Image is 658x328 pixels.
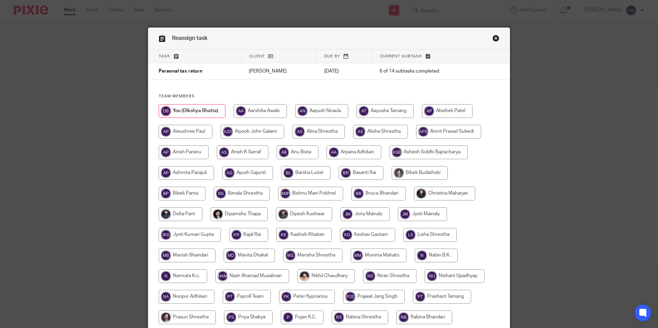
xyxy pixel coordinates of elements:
[159,69,202,74] span: Personal tax return
[159,54,170,58] span: Task
[380,54,422,58] span: Current subtask
[324,68,366,75] p: [DATE]
[159,94,499,99] h4: Team members
[492,35,499,44] a: Close this dialog window
[324,54,340,58] span: Due by
[172,35,208,41] span: Reassign task
[249,54,265,58] span: Client
[249,68,310,75] p: [PERSON_NAME]
[373,63,479,80] td: 6 of 14 subtasks completed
